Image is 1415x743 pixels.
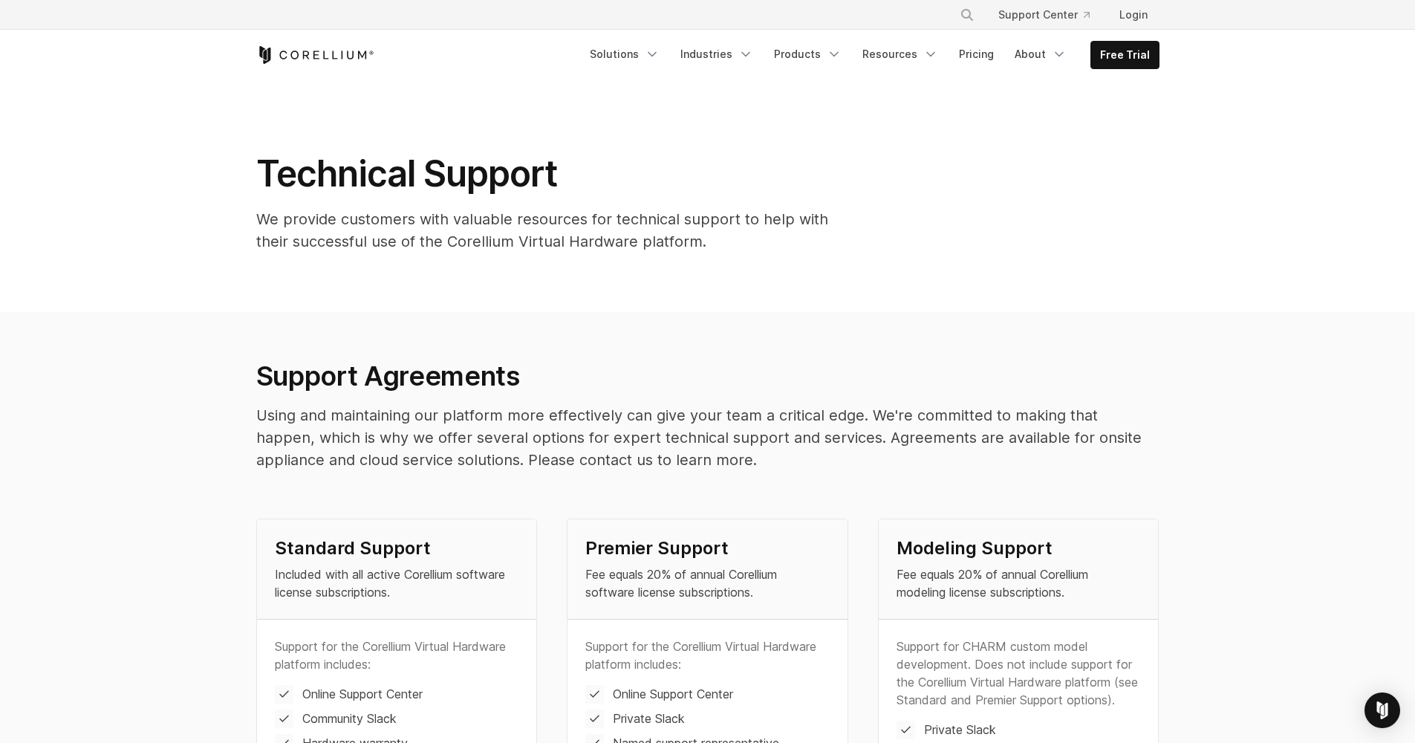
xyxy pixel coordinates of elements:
[986,1,1102,28] a: Support Center
[256,208,850,253] p: We provide customers with valuable resources for technical support to help with their successful ...
[765,41,850,68] a: Products
[256,404,1159,471] p: Using and maintaining our platform more effectively can give your team a critical edge. We're com...
[1364,692,1400,728] div: Open Intercom Messenger
[853,41,947,68] a: Resources
[1006,41,1076,68] a: About
[897,537,1141,559] h4: Modeling Support
[275,537,519,559] h4: Standard Support
[275,637,519,673] p: Support for the Corellium Virtual Hardware platform includes:
[671,41,762,68] a: Industries
[275,565,519,601] p: Included with all active Corellium software license subscriptions.
[1107,1,1159,28] a: Login
[897,565,1141,601] p: Fee equals 20% of annual Corellium modeling license subscriptions.
[256,360,1159,392] h2: Support Agreements
[256,46,374,64] a: Corellium Home
[581,41,669,68] a: Solutions
[1091,42,1159,68] a: Free Trial
[950,41,1003,68] a: Pricing
[897,721,1141,739] li: Private Slack
[585,537,830,559] h4: Premier Support
[585,637,830,673] p: Support for the Corellium Virtual Hardware platform includes:
[275,685,519,704] li: Online Support Center
[897,637,1141,709] p: Support for CHARM custom model development. Does not include support for the Corellium Virtual Ha...
[275,710,519,728] li: Community Slack
[954,1,980,28] button: Search
[256,152,850,196] h1: Technical Support
[585,685,830,704] li: Online Support Center
[581,41,1159,69] div: Navigation Menu
[942,1,1159,28] div: Navigation Menu
[585,710,830,728] li: Private Slack
[585,565,830,601] p: Fee equals 20% of annual Corellium software license subscriptions.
